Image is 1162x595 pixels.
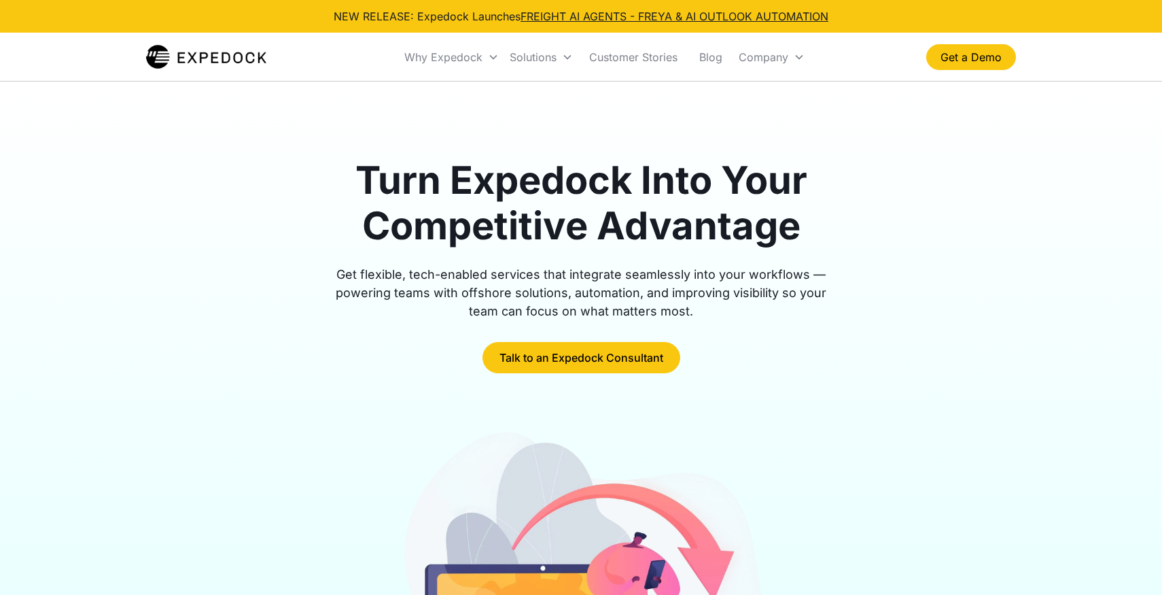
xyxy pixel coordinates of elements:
[146,44,266,71] a: home
[578,34,688,80] a: Customer Stories
[739,50,788,64] div: Company
[404,50,482,64] div: Why Expedock
[521,10,828,23] a: FREIGHT AI AGENTS - FREYA & AI OUTLOOK AUTOMATION
[688,34,733,80] a: Blog
[482,342,680,373] a: Talk to an Expedock Consultant
[334,8,828,24] div: NEW RELEASE: Expedock Launches
[399,34,504,80] div: Why Expedock
[733,34,810,80] div: Company
[146,44,266,71] img: Expedock Logo
[320,265,842,320] div: Get flexible, tech-enabled services that integrate seamlessly into your workflows — powering team...
[504,34,578,80] div: Solutions
[510,50,557,64] div: Solutions
[926,44,1016,70] a: Get a Demo
[320,158,842,249] h1: Turn Expedock Into Your Competitive Advantage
